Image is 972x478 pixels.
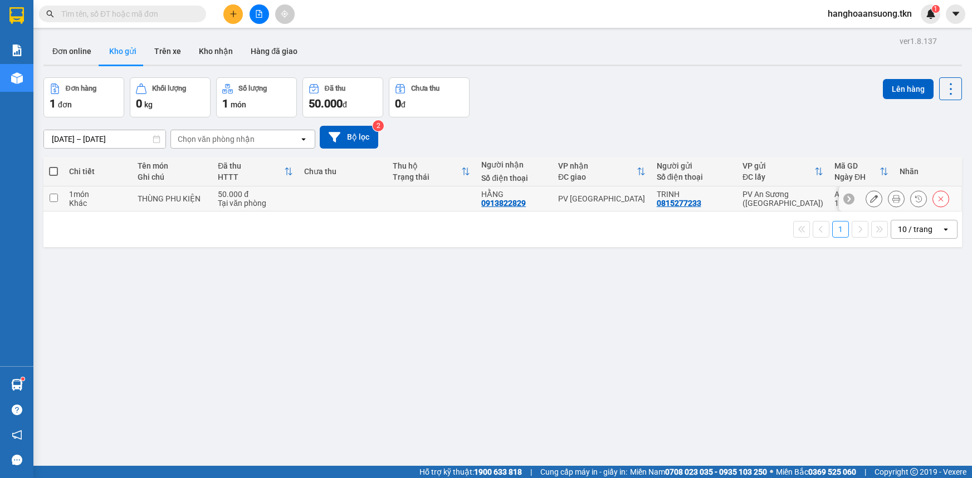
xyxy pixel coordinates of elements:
[242,38,306,65] button: Hàng đã giao
[481,160,547,169] div: Người nhận
[43,77,124,117] button: Đơn hàng1đơn
[553,157,651,186] th: Toggle SortBy
[275,4,295,24] button: aim
[808,467,856,476] strong: 0369 525 060
[389,77,470,117] button: Chưa thu0đ
[11,379,23,391] img: warehouse-icon
[951,9,961,19] span: caret-down
[834,173,880,181] div: Ngày ĐH
[144,100,153,109] span: kg
[250,4,269,24] button: file-add
[900,35,937,47] div: ver 1.8.137
[304,167,382,176] div: Chưa thu
[218,199,292,208] div: Tại văn phòng
[178,134,255,145] div: Chọn văn phòng nhận
[238,85,267,92] div: Số lượng
[946,4,965,24] button: caret-down
[419,466,522,478] span: Hỗ trợ kỹ thuật:
[222,97,228,110] span: 1
[320,126,378,149] button: Bộ lọc
[883,79,934,99] button: Lên hàng
[138,194,207,203] div: THÙNG PHU KIỆN
[343,100,347,109] span: đ
[657,161,731,170] div: Người gửi
[50,97,56,110] span: 1
[743,190,823,208] div: PV An Sương ([GEOGRAPHIC_DATA])
[393,161,461,170] div: Thu hộ
[737,157,829,186] th: Toggle SortBy
[43,38,100,65] button: Đơn online
[223,4,243,24] button: plus
[819,7,921,21] span: hanghoaansuong.tkn
[910,468,918,476] span: copyright
[864,466,866,478] span: |
[900,167,955,176] div: Nhãn
[11,72,23,84] img: warehouse-icon
[743,173,814,181] div: ĐC lấy
[61,8,193,20] input: Tìm tên, số ĐT hoặc mã đơn
[11,45,23,56] img: solution-icon
[834,161,880,170] div: Mã GD
[325,85,345,92] div: Đã thu
[481,190,547,199] div: HẰNG
[138,173,207,181] div: Ghi chú
[558,194,646,203] div: PV [GEOGRAPHIC_DATA]
[395,97,401,110] span: 0
[474,467,522,476] strong: 1900 633 818
[100,38,145,65] button: Kho gửi
[136,97,142,110] span: 0
[932,5,940,13] sup: 1
[229,10,237,18] span: plus
[558,161,637,170] div: VP nhận
[212,157,298,186] th: Toggle SortBy
[309,97,343,110] span: 50.000
[530,466,532,478] span: |
[866,190,882,207] div: Sửa đơn hàng
[373,120,384,131] sup: 2
[69,190,126,199] div: 1 món
[926,9,936,19] img: icon-new-feature
[941,225,950,234] svg: open
[69,167,126,176] div: Chi tiết
[66,85,96,92] div: Đơn hàng
[46,10,54,18] span: search
[665,467,767,476] strong: 0708 023 035 - 0935 103 250
[138,161,207,170] div: Tên món
[832,221,849,238] button: 1
[21,377,25,381] sup: 1
[299,135,308,144] svg: open
[540,466,627,478] span: Cung cấp máy in - giấy in:
[12,455,22,465] span: message
[630,466,767,478] span: Miền Nam
[743,161,814,170] div: VP gửi
[145,38,190,65] button: Trên xe
[12,405,22,415] span: question-circle
[934,5,937,13] span: 1
[44,130,165,148] input: Select a date range.
[12,430,22,440] span: notification
[152,85,186,92] div: Khối lượng
[481,174,547,183] div: Số điện thoại
[401,100,406,109] span: đ
[829,157,894,186] th: Toggle SortBy
[58,100,72,109] span: đơn
[281,10,289,18] span: aim
[776,466,856,478] span: Miền Bắc
[657,190,731,199] div: TRINH
[387,157,476,186] th: Toggle SortBy
[231,100,246,109] span: món
[393,173,461,181] div: Trạng thái
[190,38,242,65] button: Kho nhận
[69,199,126,208] div: Khác
[558,173,637,181] div: ĐC giao
[130,77,211,117] button: Khối lượng0kg
[218,161,284,170] div: Đã thu
[216,77,297,117] button: Số lượng1món
[834,199,888,208] div: 16:55 [DATE]
[657,173,731,181] div: Số điện thoại
[9,7,24,24] img: logo-vxr
[218,173,284,181] div: HTTT
[834,190,888,199] div: AS1108250017
[481,199,526,208] div: 0913822829
[898,224,932,235] div: 10 / trang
